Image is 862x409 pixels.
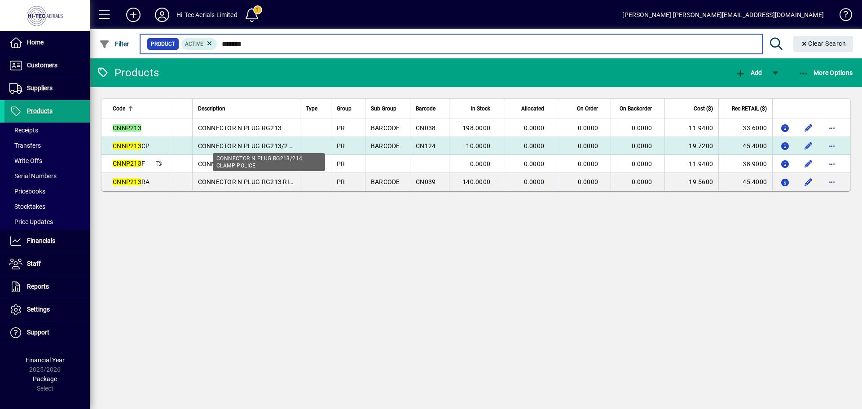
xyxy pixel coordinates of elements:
[27,329,49,336] span: Support
[664,137,718,155] td: 19.7200
[470,160,491,167] span: 0.0000
[632,178,652,185] span: 0.0000
[4,54,90,77] a: Customers
[4,299,90,321] a: Settings
[27,260,41,267] span: Staff
[632,160,652,167] span: 0.0000
[26,356,65,364] span: Financial Year
[113,160,145,167] span: F
[27,39,44,46] span: Home
[509,104,552,114] div: Allocated
[578,142,598,150] span: 0.0000
[27,306,50,313] span: Settings
[371,178,400,185] span: BARCODE
[471,104,490,114] span: In Stock
[732,104,767,114] span: Rec RETAIL ($)
[27,283,49,290] span: Reports
[466,142,490,150] span: 10.0000
[97,36,132,52] button: Filter
[798,69,853,76] span: More Options
[718,137,772,155] td: 45.4000
[4,230,90,252] a: Financials
[198,178,325,185] span: CONNECTOR N PLUG RG213 RIGHT ANGLE
[718,119,772,137] td: 33.6000
[462,178,490,185] span: 140.0000
[825,139,839,153] button: More options
[632,124,652,132] span: 0.0000
[113,142,141,150] em: CNNP213
[337,142,345,150] span: PR
[416,142,435,150] span: CN124
[800,40,846,47] span: Clear Search
[620,104,652,114] span: On Backorder
[198,160,304,167] span: CONNECTOR N PLUG RG213 FITTED
[4,123,90,138] a: Receipts
[148,7,176,23] button: Profile
[4,184,90,199] a: Pricebooks
[213,153,325,171] div: CONNECTOR N PLUG RG213/214 CLAMP POLICE
[337,104,352,114] span: Group
[306,104,317,114] span: Type
[664,155,718,173] td: 11.9400
[27,107,53,114] span: Products
[718,155,772,173] td: 38.9000
[176,8,237,22] div: Hi-Tec Aerials Limited
[632,142,652,150] span: 0.0000
[185,41,203,47] span: Active
[578,160,598,167] span: 0.0000
[578,124,598,132] span: 0.0000
[4,138,90,153] a: Transfers
[801,157,816,171] button: Edit
[4,253,90,275] a: Staff
[833,2,851,31] a: Knowledge Base
[337,104,360,114] div: Group
[306,104,325,114] div: Type
[524,142,545,150] span: 0.0000
[371,104,405,114] div: Sub Group
[9,172,57,180] span: Serial Numbers
[4,31,90,54] a: Home
[577,104,598,114] span: On Order
[796,65,855,81] button: More Options
[801,139,816,153] button: Edit
[4,168,90,184] a: Serial Numbers
[113,142,150,150] span: CP
[524,160,545,167] span: 0.0000
[801,175,816,189] button: Edit
[337,178,345,185] span: PR
[119,7,148,23] button: Add
[416,178,435,185] span: CN039
[416,104,444,114] div: Barcode
[718,173,772,191] td: 45.4000
[4,199,90,214] a: Stocktakes
[455,104,498,114] div: In Stock
[97,66,159,80] div: Products
[825,121,839,135] button: More options
[524,178,545,185] span: 0.0000
[4,153,90,168] a: Write Offs
[198,104,225,114] span: Description
[622,8,824,22] div: [PERSON_NAME] [PERSON_NAME][EMAIL_ADDRESS][DOMAIN_NAME]
[416,104,435,114] span: Barcode
[4,276,90,298] a: Reports
[825,175,839,189] button: More options
[521,104,544,114] span: Allocated
[198,124,282,132] span: CONNECTOR N PLUG RG213
[664,173,718,191] td: 19.5600
[337,160,345,167] span: PR
[664,119,718,137] td: 11.9400
[337,124,345,132] span: PR
[113,104,164,114] div: Code
[113,160,141,167] em: CNNP213
[113,178,141,185] em: CNNP213
[4,214,90,229] a: Price Updates
[9,203,45,210] span: Stocktakes
[198,142,343,150] span: CONNECTOR N PLUG RG213/214 CLAMP POLICE
[9,127,38,134] span: Receipts
[735,69,762,76] span: Add
[33,375,57,383] span: Package
[4,77,90,100] a: Suppliers
[99,40,129,48] span: Filter
[113,178,150,185] span: RA
[4,321,90,344] a: Support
